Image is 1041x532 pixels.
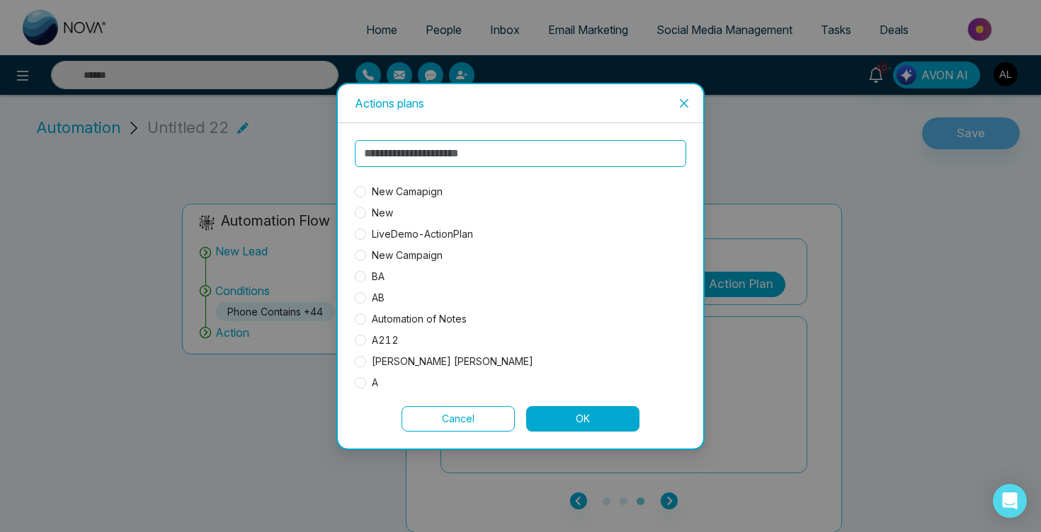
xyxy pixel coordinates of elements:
[526,406,639,432] button: OK
[366,184,448,199] span: New Camapign
[366,290,390,306] span: AB
[355,96,686,111] div: Actions plans
[366,332,404,348] span: A212
[366,269,390,284] span: BA
[678,98,690,109] span: close
[366,375,384,391] span: A
[402,406,515,432] button: Cancel
[366,205,399,221] span: New
[366,311,472,327] span: Automation of Notes
[993,484,1027,518] div: Open Intercom Messenger
[366,248,448,263] span: New Campaign
[366,226,479,242] span: LiveDemo-ActionPlan
[665,84,703,122] button: Close
[366,354,539,369] span: [PERSON_NAME] [PERSON_NAME]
